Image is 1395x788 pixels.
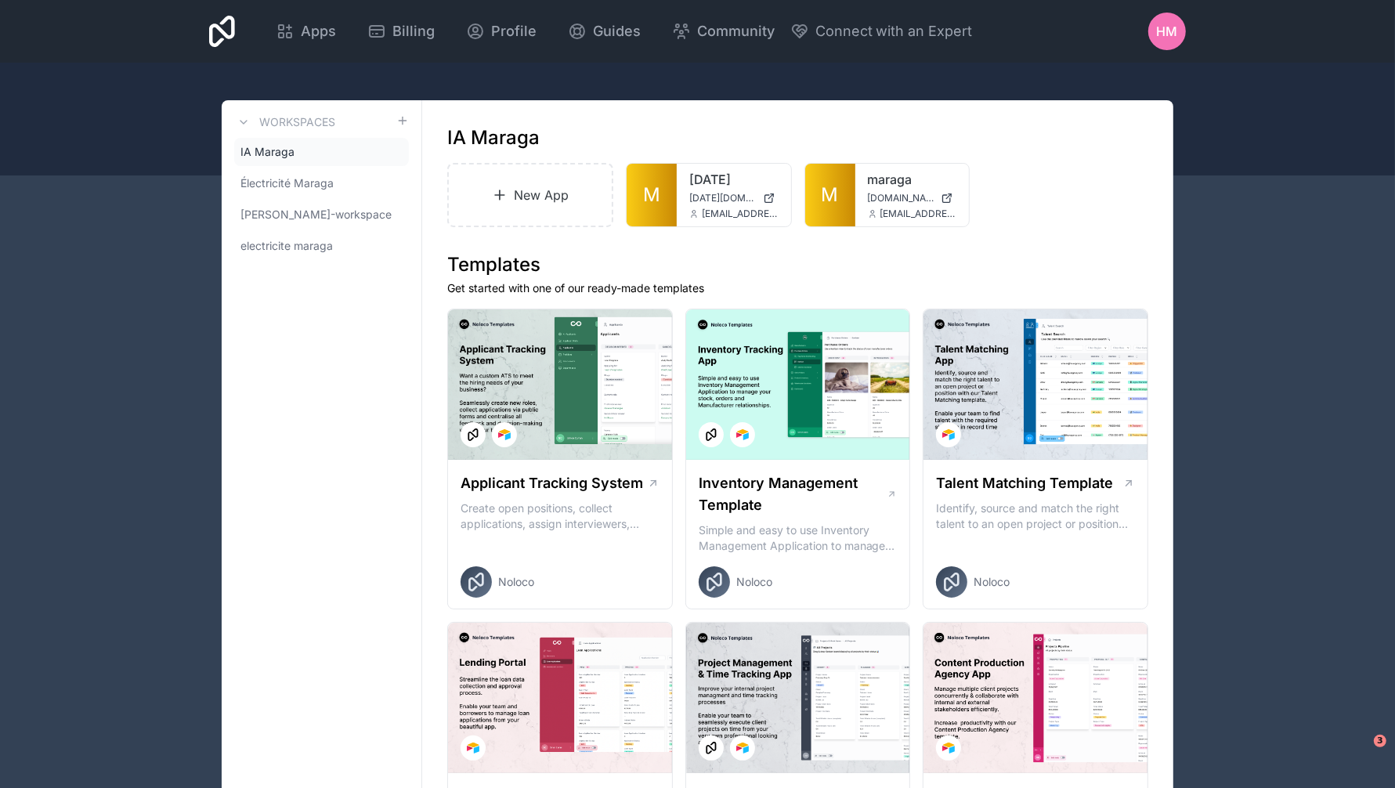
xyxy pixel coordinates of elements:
[942,742,955,754] img: Airtable Logo
[234,169,409,197] a: Électricité Maraga
[643,183,660,208] span: M
[355,14,447,49] a: Billing
[1157,22,1178,41] span: HM
[555,14,653,49] a: Guides
[461,501,660,532] p: Create open positions, collect applications, assign interviewers, centralise candidate feedback a...
[234,113,335,132] a: Workspaces
[815,20,973,42] span: Connect with an Expert
[699,522,898,554] p: Simple and easy to use Inventory Management Application to manage your stock, orders and Manufact...
[699,472,887,516] h1: Inventory Management Template
[1342,735,1379,772] iframe: Intercom live chat
[868,170,957,189] a: maraga
[974,574,1010,590] span: Noloco
[498,428,511,441] img: Airtable Logo
[1374,735,1386,747] span: 3
[822,183,839,208] span: M
[234,232,409,260] a: electricite maraga
[936,501,1135,532] p: Identify, source and match the right talent to an open project or position with our Talent Matchi...
[736,574,772,590] span: Noloco
[942,428,955,441] img: Airtable Logo
[234,138,409,166] a: IA Maraga
[467,742,479,754] img: Airtable Logo
[498,574,534,590] span: Noloco
[263,14,349,49] a: Apps
[736,742,749,754] img: Airtable Logo
[593,20,641,42] span: Guides
[240,207,392,222] span: [PERSON_NAME]-workspace
[392,20,435,42] span: Billing
[491,20,537,42] span: Profile
[259,114,335,130] h3: Workspaces
[805,164,855,226] a: M
[240,144,295,160] span: IA Maraga
[790,20,973,42] button: Connect with an Expert
[447,163,613,227] a: New App
[234,201,409,229] a: [PERSON_NAME]-workspace
[689,170,779,189] a: [DATE]
[736,428,749,441] img: Airtable Logo
[447,125,540,150] h1: IA Maraga
[689,192,779,204] a: [DATE][DOMAIN_NAME]
[454,14,549,49] a: Profile
[689,192,757,204] span: [DATE][DOMAIN_NAME]
[461,472,643,494] h1: Applicant Tracking System
[240,175,334,191] span: Électricité Maraga
[868,192,957,204] a: [DOMAIN_NAME]
[868,192,935,204] span: [DOMAIN_NAME]
[880,208,957,220] span: [EMAIL_ADDRESS][DOMAIN_NAME]
[702,208,779,220] span: [EMAIL_ADDRESS][DOMAIN_NAME]
[447,252,1148,277] h1: Templates
[447,280,1148,296] p: Get started with one of our ready-made templates
[936,472,1113,494] h1: Talent Matching Template
[627,164,677,226] a: M
[301,20,336,42] span: Apps
[660,14,787,49] a: Community
[697,20,775,42] span: Community
[240,238,333,254] span: electricite maraga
